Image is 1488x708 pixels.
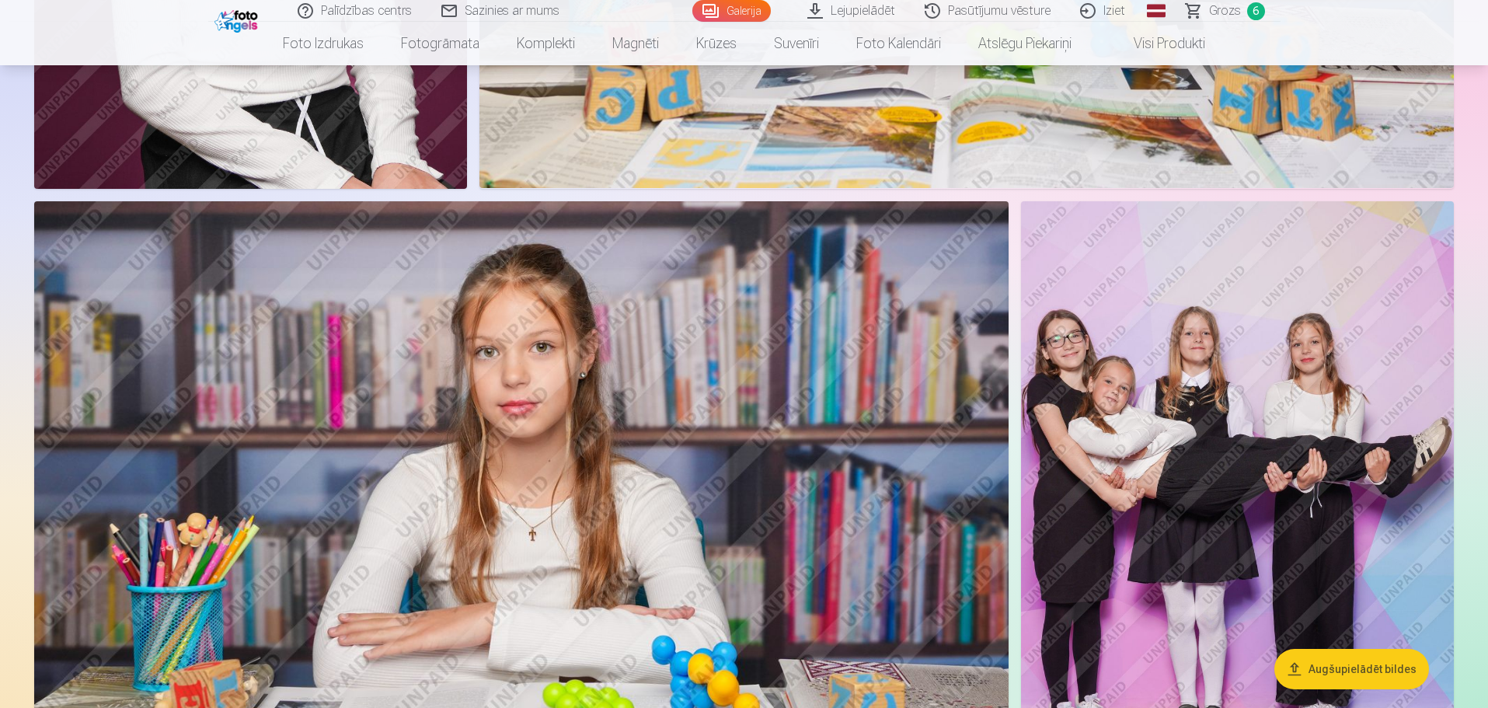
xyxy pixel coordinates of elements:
a: Visi produkti [1090,22,1224,65]
a: Suvenīri [755,22,838,65]
a: Foto izdrukas [264,22,382,65]
a: Krūzes [678,22,755,65]
a: Foto kalendāri [838,22,960,65]
a: Atslēgu piekariņi [960,22,1090,65]
button: Augšupielādēt bildes [1274,649,1429,689]
span: Grozs [1209,2,1241,20]
a: Fotogrāmata [382,22,498,65]
a: Magnēti [594,22,678,65]
a: Komplekti [498,22,594,65]
img: /fa1 [214,6,262,33]
span: 6 [1247,2,1265,20]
